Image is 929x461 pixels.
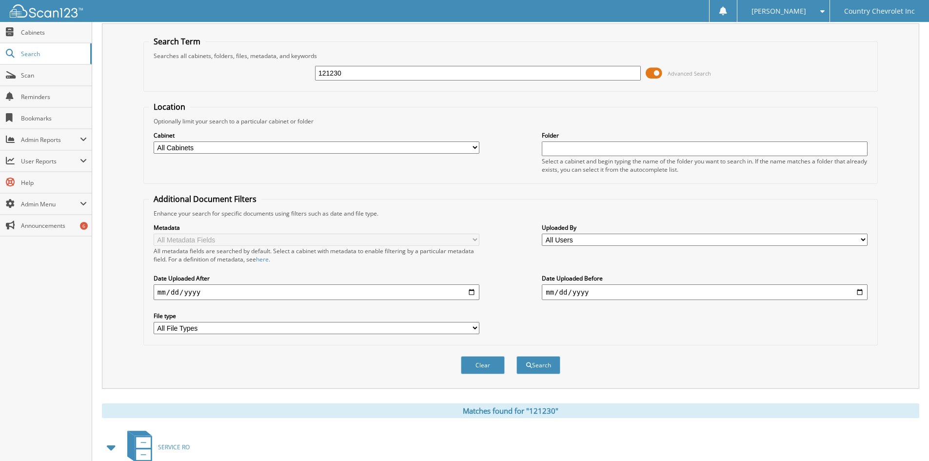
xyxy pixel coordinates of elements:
[149,52,872,60] div: Searches all cabinets, folders, files, metadata, and keywords
[542,157,868,174] div: Select a cabinet and begin typing the name of the folder you want to search in. If the name match...
[21,136,80,144] span: Admin Reports
[10,4,83,18] img: scan123-logo-white.svg
[102,403,919,418] div: Matches found for "121230"
[461,356,505,374] button: Clear
[154,312,479,320] label: File type
[154,223,479,232] label: Metadata
[844,8,915,14] span: Country Chevrolet Inc
[149,194,261,204] legend: Additional Document Filters
[21,179,87,187] span: Help
[542,284,868,300] input: end
[542,131,868,140] label: Folder
[21,200,80,208] span: Admin Menu
[149,101,190,112] legend: Location
[158,443,190,451] span: SERVICE RO
[154,274,479,282] label: Date Uploaded After
[21,71,87,80] span: Scan
[154,247,479,263] div: All metadata fields are searched by default. Select a cabinet with metadata to enable filtering b...
[516,356,560,374] button: Search
[149,36,205,47] legend: Search Term
[21,93,87,101] span: Reminders
[149,117,872,125] div: Optionally limit your search to a particular cabinet or folder
[542,274,868,282] label: Date Uploaded Before
[149,209,872,218] div: Enhance your search for specific documents using filters such as date and file type.
[21,114,87,122] span: Bookmarks
[880,414,929,461] iframe: Chat Widget
[21,221,87,230] span: Announcements
[256,255,269,263] a: here
[751,8,806,14] span: [PERSON_NAME]
[21,157,80,165] span: User Reports
[154,131,479,140] label: Cabinet
[80,222,88,230] div: 6
[542,223,868,232] label: Uploaded By
[154,284,479,300] input: start
[21,28,87,37] span: Cabinets
[21,50,85,58] span: Search
[668,70,711,77] span: Advanced Search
